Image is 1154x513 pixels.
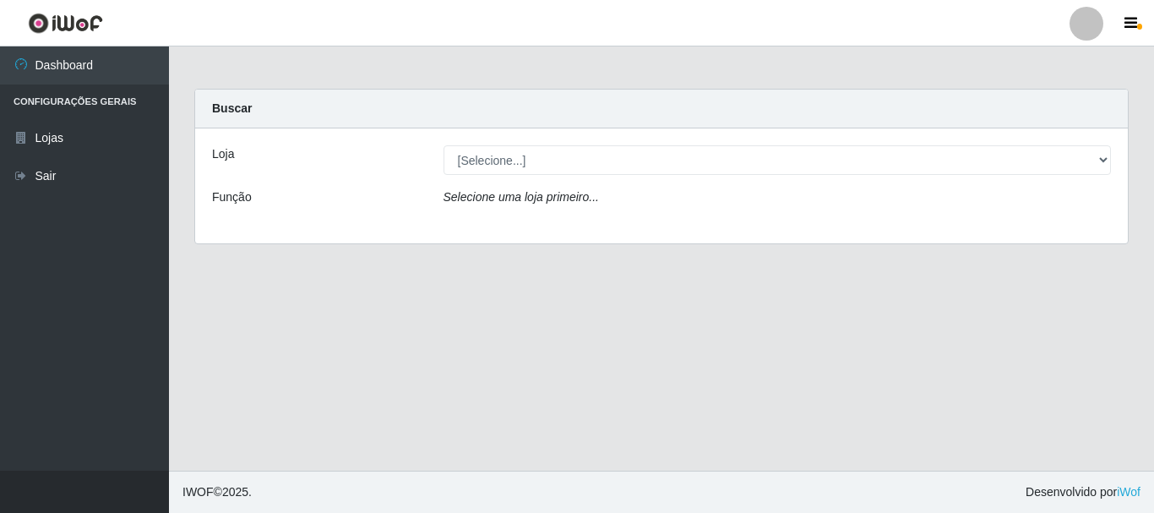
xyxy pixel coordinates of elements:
span: © 2025 . [182,483,252,501]
label: Loja [212,145,234,163]
span: IWOF [182,485,214,499]
label: Função [212,188,252,206]
strong: Buscar [212,101,252,115]
span: Desenvolvido por [1026,483,1140,501]
a: iWof [1117,485,1140,499]
i: Selecione uma loja primeiro... [444,190,599,204]
img: CoreUI Logo [28,13,103,34]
